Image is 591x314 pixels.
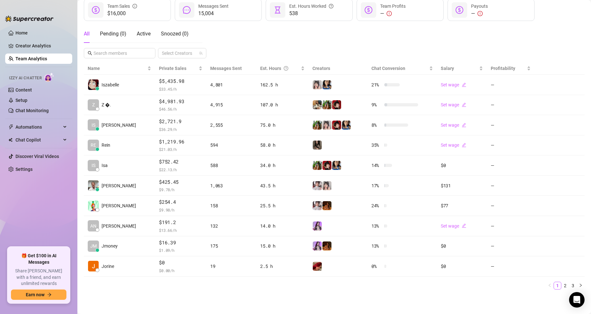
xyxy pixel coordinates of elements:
span: IS [92,162,95,169]
td: — [487,196,535,216]
a: 1 [554,282,561,289]
span: $ 9.98 /h [159,207,202,213]
li: Next Page [577,282,585,289]
span: 21 % [371,81,382,88]
span: Z �. [102,101,111,108]
span: $16.39 [159,239,202,247]
span: $2,721.9 [159,118,202,125]
span: Payouts [471,4,488,9]
span: Profitability [491,66,515,71]
span: edit [462,83,466,87]
div: 162.5 h [260,81,305,88]
span: $4,981.93 [159,98,202,105]
div: Team Sales [107,3,137,10]
span: $ 21.03 /h [159,146,202,152]
div: 4,801 [210,81,252,88]
td: — [487,216,535,236]
img: Sabrina [313,121,322,130]
div: 25.5 h [260,202,305,209]
img: Ani [322,181,331,190]
a: Chat Monitoring [15,108,49,113]
div: 58.0 h [260,142,305,149]
img: Miss [332,121,341,130]
td: — [487,256,535,277]
span: info-circle [133,3,137,10]
a: Team Analytics [15,56,47,61]
img: Kisa [313,241,322,250]
span: $ 0.00 /h [159,267,202,274]
span: 17 % [371,182,382,189]
td: — [487,75,535,95]
a: 2 [562,282,569,289]
li: 3 [569,282,577,289]
div: 175 [210,242,252,250]
img: Kisa [313,221,322,231]
div: 158 [210,202,252,209]
span: IS [92,122,95,129]
div: 75.0 h [260,122,305,129]
span: $ 13.66 /h [159,227,202,233]
img: PantheraX [322,201,331,210]
img: Sabrina [313,100,322,109]
span: Chat Copilot [15,135,61,145]
span: $ 33.45 /h [159,86,202,92]
span: $16,000 [107,10,137,17]
span: Earn now [26,292,44,297]
span: team [199,51,203,55]
th: Name [84,62,155,75]
span: $ 22.13 /h [159,166,202,173]
span: JM [90,242,97,250]
button: left [546,282,554,289]
td: — [487,115,535,135]
a: Set wageedit [441,142,466,148]
span: 538 [289,10,333,17]
a: Creator Analytics [15,41,67,51]
li: Previous Page [546,282,554,289]
span: Automations [15,122,61,132]
span: Jmoney [102,242,118,250]
img: violet [342,121,351,130]
span: $ 9.78 /h [159,186,202,193]
span: exclamation-circle [478,11,483,16]
div: $0 [441,162,483,169]
span: $191.2 [159,219,202,226]
span: Salary [441,66,454,71]
span: [PERSON_NAME] [102,122,136,129]
span: Isa [102,162,108,169]
span: $ 46.56 /h [159,106,202,112]
span: left [548,283,552,287]
span: 24 % [371,202,382,209]
div: $0 [441,242,483,250]
span: RE [91,142,96,149]
span: [PERSON_NAME] [102,202,136,209]
div: 4,915 [210,101,252,108]
img: Sabrina [322,100,331,109]
div: Open Intercom Messenger [569,292,585,308]
span: 14 % [371,162,382,169]
img: Kyle Wessels [88,180,99,191]
div: 1,063 [210,182,252,189]
span: Izzy AI Chatter [9,75,42,81]
a: Content [15,87,32,93]
div: All [84,30,90,38]
span: right [579,283,583,287]
span: Messages Sent [198,4,229,9]
img: Iszabelle [88,79,99,90]
span: Private Sales [159,66,186,71]
span: 13 % [371,222,382,230]
span: edit [462,123,466,127]
span: edit [462,103,466,107]
span: $0 [159,259,202,267]
div: 2,555 [210,122,252,129]
div: 107.0 h [260,101,305,108]
span: edit [462,143,466,147]
span: $425.45 [159,178,202,186]
span: Snoozed ( 0 ) [161,31,189,37]
li: 2 [561,282,569,289]
img: logo-BBDzfeDw.svg [5,15,54,22]
span: dollar-circle [365,6,372,14]
button: right [577,282,585,289]
span: Share [PERSON_NAME] with a friend, and earn unlimited rewards [11,268,66,287]
div: 594 [210,142,252,149]
span: edit [462,223,466,228]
